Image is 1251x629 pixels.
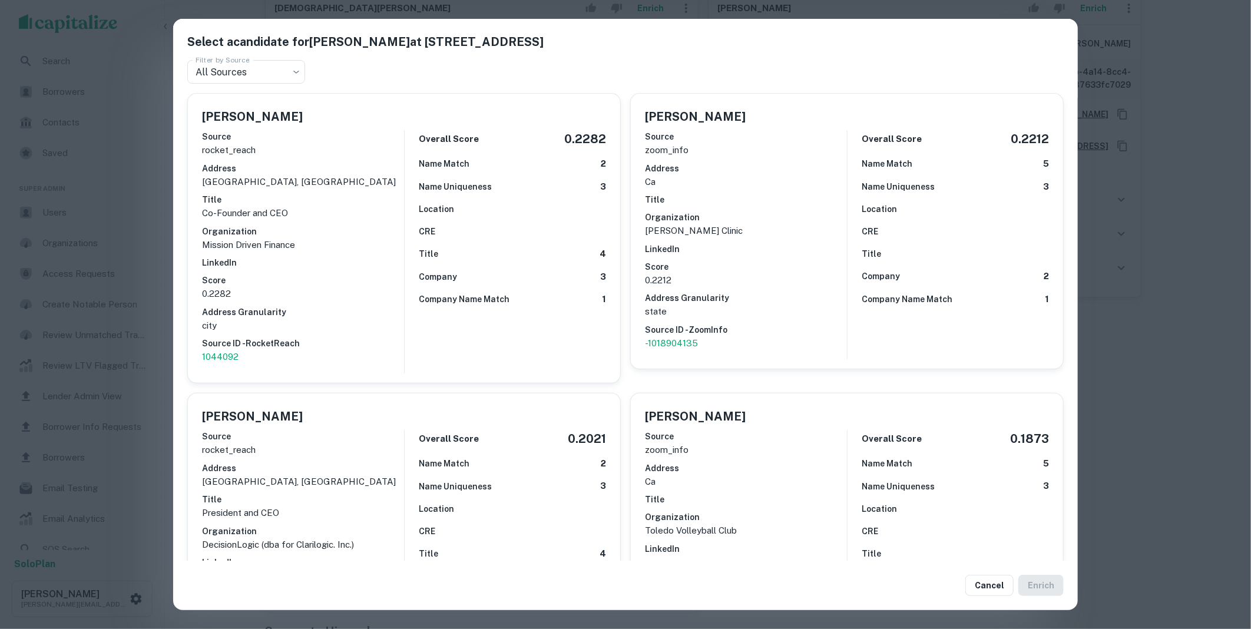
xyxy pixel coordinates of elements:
[419,247,438,260] h6: Title
[862,157,912,170] h6: Name Match
[196,55,250,65] label: Filter by Source
[645,130,847,143] h6: Source
[862,133,922,146] h6: Overall Score
[645,304,847,319] p: state
[202,256,404,269] h6: LinkedIn
[1011,130,1049,148] h5: 0.2212
[202,225,404,238] h6: Organization
[1044,270,1049,283] h6: 2
[419,225,435,238] h6: CRE
[202,130,404,143] h6: Source
[862,247,881,260] h6: Title
[965,575,1014,596] button: Cancel
[202,238,404,252] p: Mission Driven Finance
[1043,157,1049,171] h6: 5
[419,547,438,560] h6: Title
[645,292,847,304] h6: Address Granularity
[419,293,509,306] h6: Company Name Match
[187,33,1064,51] h5: Select a candidate for [PERSON_NAME] at [STREET_ADDRESS]
[645,430,847,443] h6: Source
[202,337,404,350] h6: Source ID - RocketReach
[645,108,746,125] h5: [PERSON_NAME]
[202,162,404,175] h6: Address
[419,180,492,193] h6: Name Uniqueness
[202,525,404,538] h6: Organization
[645,493,847,506] h6: Title
[419,457,469,470] h6: Name Match
[564,130,606,148] h5: 0.2282
[1010,430,1049,448] h5: 0.1873
[862,270,900,283] h6: Company
[202,408,303,425] h5: [PERSON_NAME]
[419,270,457,283] h6: Company
[862,203,897,216] h6: Location
[862,547,881,560] h6: Title
[645,175,847,189] p: ca
[187,60,305,84] div: All Sources
[202,538,404,552] p: DecisionLogic (dba for Clarilogic. Inc.)
[202,193,404,206] h6: Title
[645,273,847,287] p: 0.2212
[862,525,878,538] h6: CRE
[601,157,606,171] h6: 2
[202,175,404,189] p: [GEOGRAPHIC_DATA], [GEOGRAPHIC_DATA]
[645,162,847,175] h6: Address
[645,462,847,475] h6: Address
[1045,293,1049,306] h6: 1
[1043,180,1049,194] h6: 3
[202,556,404,569] h6: LinkedIn
[602,293,606,306] h6: 1
[202,350,404,364] a: 1044092
[645,193,847,206] h6: Title
[645,524,847,538] p: Toledo Volleyball Club
[600,247,606,261] h6: 4
[645,542,847,555] h6: LinkedIn
[645,336,847,350] a: -1018904135
[645,243,847,256] h6: LinkedIn
[862,180,935,193] h6: Name Uniqueness
[1043,479,1049,493] h6: 3
[862,225,878,238] h6: CRE
[601,457,606,471] h6: 2
[645,408,746,425] h5: [PERSON_NAME]
[202,443,404,457] p: rocket_reach
[202,287,404,301] p: 0.2282
[202,319,404,333] p: city
[419,525,435,538] h6: CRE
[862,293,952,306] h6: Company Name Match
[862,480,935,493] h6: Name Uniqueness
[568,430,606,448] h5: 0.2021
[202,430,404,443] h6: Source
[202,206,404,220] p: Co-Founder and CEO
[419,432,479,446] h6: Overall Score
[202,493,404,506] h6: Title
[600,180,606,194] h6: 3
[202,506,404,520] p: President and CEO
[419,480,492,493] h6: Name Uniqueness
[202,143,404,157] p: rocket_reach
[419,133,479,146] h6: Overall Score
[645,323,847,336] h6: Source ID - ZoomInfo
[600,479,606,493] h6: 3
[600,270,606,284] h6: 3
[1043,457,1049,471] h6: 5
[202,274,404,287] h6: Score
[645,443,847,457] p: zoom_info
[645,224,847,238] p: [PERSON_NAME] Clinic
[645,260,847,273] h6: Score
[645,560,847,573] h6: Score
[1192,535,1251,591] iframe: Chat Widget
[645,211,847,224] h6: Organization
[419,502,454,515] h6: Location
[600,547,606,561] h6: 4
[202,108,303,125] h5: [PERSON_NAME]
[862,432,922,446] h6: Overall Score
[862,457,912,470] h6: Name Match
[202,462,404,475] h6: Address
[645,475,847,489] p: ca
[419,157,469,170] h6: Name Match
[645,143,847,157] p: zoom_info
[419,203,454,216] h6: Location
